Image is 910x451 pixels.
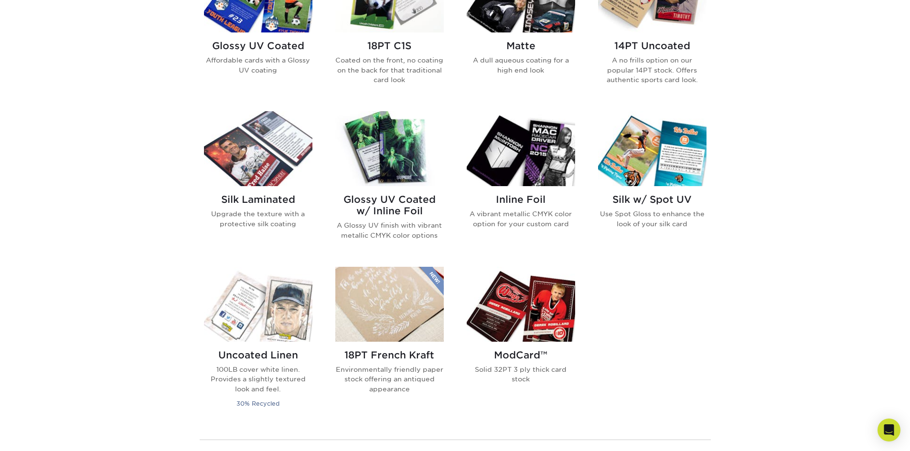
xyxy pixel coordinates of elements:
[467,365,575,384] p: Solid 32PT 3 ply thick card stock
[467,209,575,229] p: A vibrant metallic CMYK color option for your custom card
[598,40,707,52] h2: 14PT Uncoated
[420,267,444,295] img: New Product
[598,111,707,255] a: Silk w/ Spot UV Trading Cards Silk w/ Spot UV Use Spot Gloss to enhance the look of your silk card
[335,220,444,240] p: A Glossy UV finish with vibrant metallic CMYK color options
[467,111,575,255] a: Inline Foil Trading Cards Inline Foil A vibrant metallic CMYK color option for your custom card
[335,194,444,217] h2: Glossy UV Coated w/ Inline Foil
[467,267,575,420] a: ModCard™ Trading Cards ModCard™ Solid 32PT 3 ply thick card stock
[598,111,707,186] img: Silk w/ Spot UV Trading Cards
[204,111,312,255] a: Silk Laminated Trading Cards Silk Laminated Upgrade the texture with a protective silk coating
[467,40,575,52] h2: Matte
[467,111,575,186] img: Inline Foil Trading Cards
[598,209,707,229] p: Use Spot Gloss to enhance the look of your silk card
[467,194,575,205] h2: Inline Foil
[204,365,312,394] p: 100LB cover white linen. Provides a slightly textured look and feel.
[335,365,444,394] p: Environmentally friendly paper stock offering an antiqued appearance
[335,111,444,255] a: Glossy UV Coated w/ Inline Foil Trading Cards Glossy UV Coated w/ Inline Foil A Glossy UV finish ...
[335,267,444,342] img: 18PT French Kraft Trading Cards
[236,400,279,407] small: 30% Recycled
[204,194,312,205] h2: Silk Laminated
[204,267,312,342] img: Uncoated Linen Trading Cards
[204,267,312,420] a: Uncoated Linen Trading Cards Uncoated Linen 100LB cover white linen. Provides a slightly textured...
[878,419,900,441] div: Open Intercom Messenger
[335,349,444,361] h2: 18PT French Kraft
[204,111,312,186] img: Silk Laminated Trading Cards
[204,349,312,361] h2: Uncoated Linen
[204,40,312,52] h2: Glossy UV Coated
[467,55,575,75] p: A dull aqueous coating for a high end look
[467,349,575,361] h2: ModCard™
[335,55,444,84] p: Coated on the front, no coating on the back for that traditional card look
[467,267,575,342] img: ModCard™ Trading Cards
[335,40,444,52] h2: 18PT C1S
[335,111,444,186] img: Glossy UV Coated w/ Inline Foil Trading Cards
[598,55,707,84] p: A no frills option on our popular 14PT stock. Offers authentic sports card look.
[204,55,312,75] p: Affordable cards with a Glossy UV coating
[598,194,707,205] h2: Silk w/ Spot UV
[335,267,444,420] a: 18PT French Kraft Trading Cards 18PT French Kraft Environmentally friendly paper stock offering a...
[204,209,312,229] p: Upgrade the texture with a protective silk coating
